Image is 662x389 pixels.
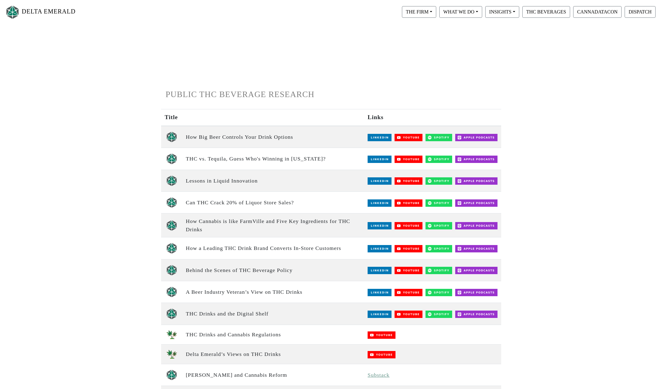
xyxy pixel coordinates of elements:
td: How Cannabis is like FarmVille and Five Key Ingredients for THC Drinks [182,213,364,237]
img: Spotify [426,199,452,207]
td: How a Leading THC Drink Brand Converts In-Store Customers [182,237,364,259]
img: dispatch logo [166,369,177,380]
img: LinkedIn [368,199,392,207]
img: unscripted logo [166,286,177,297]
img: cannadatacon logo [166,350,177,359]
a: DISPATCH [623,9,657,14]
img: LinkedIn [368,177,392,185]
a: DELTA EMERALD [5,2,76,22]
img: YouTube [395,311,422,318]
td: Delta Emerald’s Views on THC Drinks [182,344,364,364]
button: INSIGHTS [485,6,519,18]
img: unscripted logo [166,220,177,231]
img: unscripted logo [166,175,177,186]
img: unscripted logo [166,153,177,164]
img: Spotify [426,289,452,296]
img: unscripted logo [166,308,177,319]
img: YouTube [395,267,422,274]
img: Spotify [426,222,452,229]
img: YouTube [395,289,422,296]
img: unscripted logo [166,265,177,276]
button: WHAT WE DO [439,6,482,18]
td: How Big Beer Controls Your Drink Options [182,126,364,148]
a: THC BEVERAGES [521,9,572,14]
img: Spotify [426,134,452,141]
img: LinkedIn [368,289,392,296]
img: LinkedIn [368,267,392,274]
img: unscripted logo [166,197,177,208]
a: CANNADATACON [572,9,623,14]
img: cannadatacon logo [166,330,177,339]
button: THE FIRM [402,6,436,18]
img: LinkedIn [368,311,392,318]
img: YouTube [395,134,422,141]
td: Behind the Scenes of THC Beverage Policy [182,259,364,281]
img: LinkedIn [368,134,392,141]
img: LinkedIn [368,222,392,229]
th: Links [364,109,501,126]
img: unscripted logo [166,131,177,142]
img: YouTube [395,222,422,229]
img: Apple Podcasts [455,134,497,141]
button: DISPATCH [625,6,656,18]
th: Title [161,109,182,126]
img: Apple Podcasts [455,245,497,252]
img: Apple Podcasts [455,222,497,229]
button: CANNADATACON [573,6,622,18]
img: YouTube [368,351,395,358]
img: Spotify [426,267,452,274]
img: YouTube [395,199,422,207]
td: THC vs. Tequila, Guess Who's Winning in [US_STATE]? [182,148,364,170]
img: Spotify [426,245,452,252]
img: YouTube [395,156,422,163]
img: Spotify [426,156,452,163]
img: unscripted logo [166,243,177,254]
td: A Beer Industry Veteran’s View on THC Drinks [182,281,364,303]
img: YouTube [368,331,395,339]
img: Spotify [426,311,452,318]
a: Substack [368,372,390,378]
img: Apple Podcasts [455,156,497,163]
td: Lessons in Liquid Innovation [182,170,364,191]
td: Can THC Crack 20% of Liquor Store Sales? [182,192,364,213]
td: THC Drinks and Cannabis Regulations [182,325,364,344]
img: LinkedIn [368,245,392,252]
img: Apple Podcasts [455,199,497,207]
h1: PUBLIC THC BEVERAGE RESEARCH [166,89,497,100]
img: Apple Podcasts [455,267,497,274]
img: LinkedIn [368,156,392,163]
img: YouTube [395,177,422,185]
img: YouTube [395,245,422,252]
img: Apple Podcasts [455,311,497,318]
img: Spotify [426,177,452,185]
img: Apple Podcasts [455,177,497,185]
td: [PERSON_NAME] and Cannabis Reform [182,364,364,386]
button: THC BEVERAGES [522,6,570,18]
img: Logo [5,4,20,20]
img: Apple Podcasts [455,289,497,296]
td: THC Drinks and the Digital Shelf [182,303,364,325]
